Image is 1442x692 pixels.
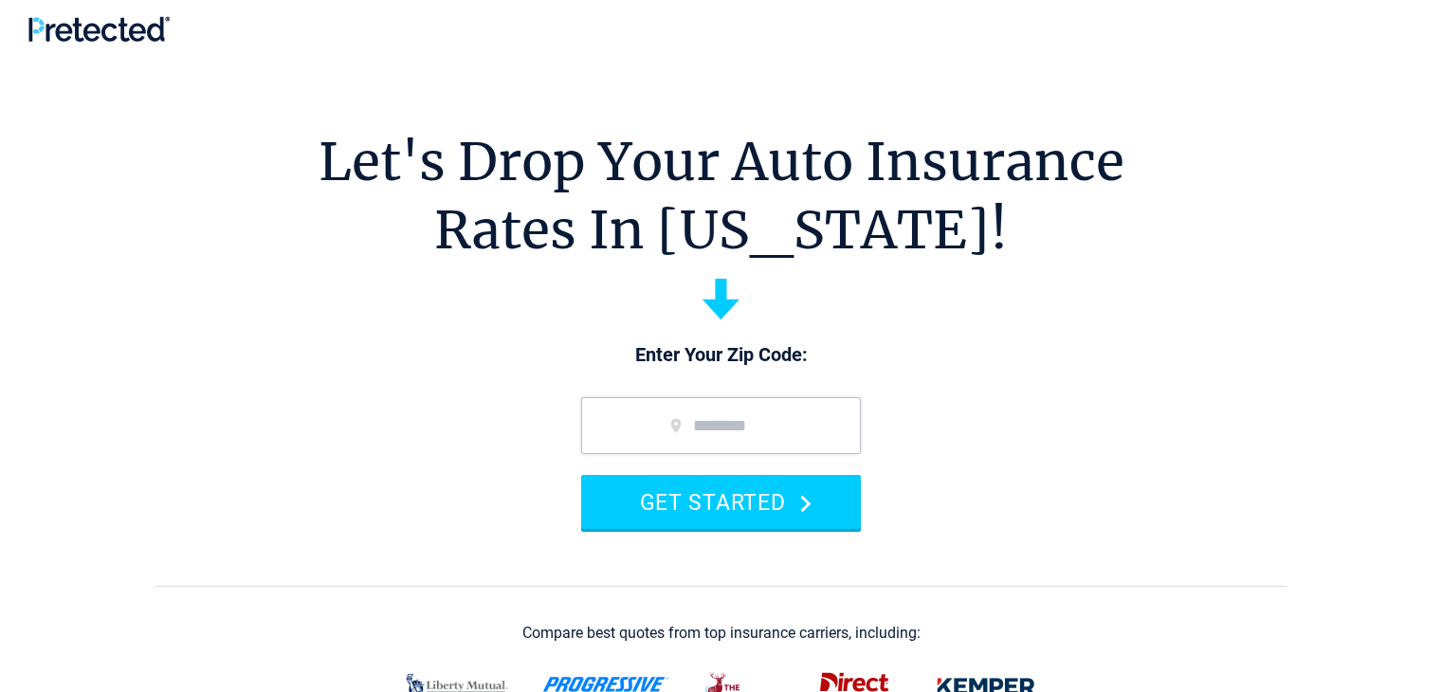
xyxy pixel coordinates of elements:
[562,342,880,369] p: Enter Your Zip Code:
[581,397,861,454] input: zip code
[522,625,921,642] div: Compare best quotes from top insurance carriers, including:
[319,128,1124,264] h1: Let's Drop Your Auto Insurance Rates In [US_STATE]!
[581,475,861,529] button: GET STARTED
[28,16,170,42] img: Pretected Logo
[542,677,669,692] img: progressive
